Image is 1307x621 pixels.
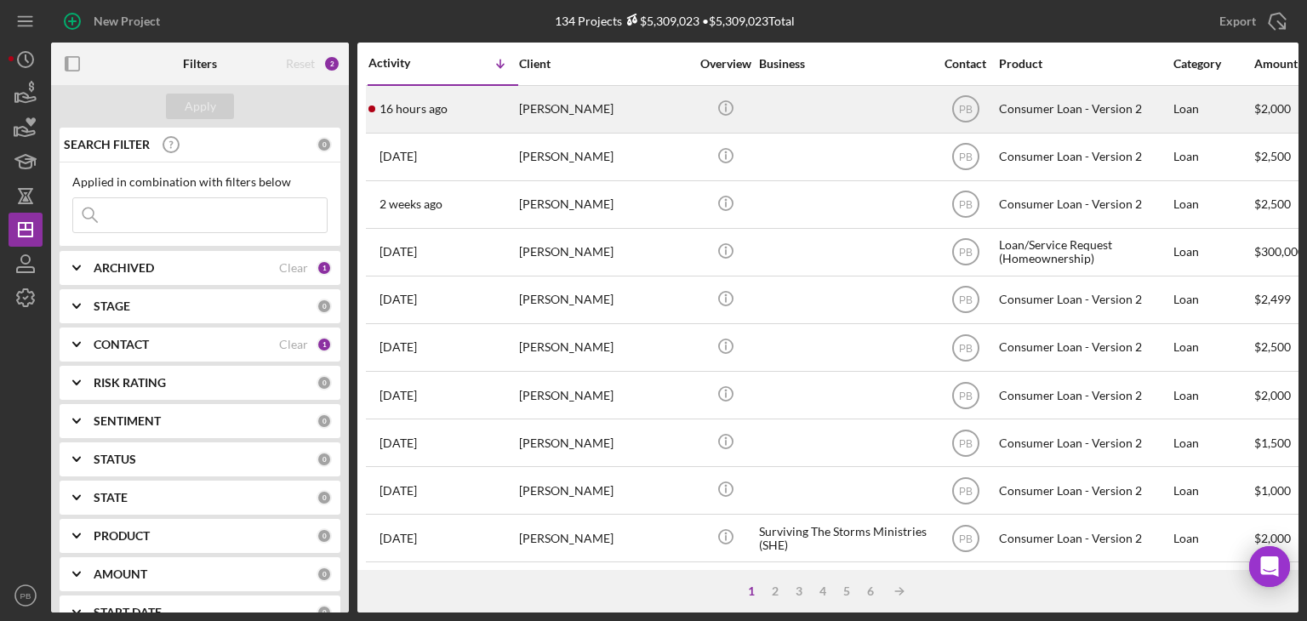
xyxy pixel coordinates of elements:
[317,490,332,505] div: 0
[1254,483,1291,498] span: $1,000
[1254,531,1291,545] span: $2,000
[94,606,162,619] b: START DATE
[317,413,332,429] div: 0
[317,137,332,152] div: 0
[759,563,929,608] div: Bel-Air Bulldogs LLC
[380,436,417,450] time: 2025-08-07 03:45
[933,57,997,71] div: Contact
[185,94,216,119] div: Apply
[999,516,1169,561] div: Consumer Loan - Version 2
[999,134,1169,179] div: Consumer Loan - Version 2
[317,299,332,314] div: 0
[94,376,166,390] b: RISK RATING
[183,57,217,71] b: Filters
[958,247,972,259] text: PB
[999,57,1169,71] div: Product
[94,529,150,543] b: PRODUCT
[317,528,332,544] div: 0
[519,373,689,418] div: [PERSON_NAME]
[999,182,1169,227] div: Consumer Loan - Version 2
[317,605,332,620] div: 0
[958,294,972,306] text: PB
[368,56,443,70] div: Activity
[94,453,136,466] b: STATUS
[1173,277,1253,322] div: Loan
[519,420,689,465] div: [PERSON_NAME]
[279,261,308,275] div: Clear
[811,584,835,598] div: 4
[380,197,442,211] time: 2025-09-16 18:11
[64,138,150,151] b: SEARCH FILTER
[958,199,972,211] text: PB
[380,245,417,259] time: 2025-08-18 11:39
[958,533,972,544] text: PB
[1254,197,1291,211] span: $2,500
[859,584,882,598] div: 6
[323,55,340,72] div: 2
[999,373,1169,418] div: Consumer Loan - Version 2
[999,563,1169,608] div: Consumer Loan - Version 2
[759,516,929,561] div: Surviving The Storms Ministries (SHE)
[1173,373,1253,418] div: Loan
[759,57,929,71] div: Business
[94,261,154,275] b: ARCHIVED
[519,325,689,370] div: [PERSON_NAME]
[999,420,1169,465] div: Consumer Loan - Version 2
[279,338,308,351] div: Clear
[999,325,1169,370] div: Consumer Loan - Version 2
[317,337,332,352] div: 1
[317,375,332,390] div: 0
[1249,546,1290,587] div: Open Intercom Messenger
[693,57,757,71] div: Overview
[380,532,417,545] time: 2025-07-14 23:01
[94,4,160,38] div: New Project
[958,390,972,402] text: PB
[835,584,859,598] div: 5
[999,230,1169,275] div: Loan/Service Request (Homeownership)
[1173,420,1253,465] div: Loan
[380,102,448,116] time: 2025-09-29 22:40
[380,389,417,402] time: 2025-08-08 02:23
[519,57,689,71] div: Client
[519,134,689,179] div: [PERSON_NAME]
[958,104,972,116] text: PB
[166,94,234,119] button: Apply
[519,468,689,513] div: [PERSON_NAME]
[1173,134,1253,179] div: Loan
[317,260,332,276] div: 1
[958,342,972,354] text: PB
[999,87,1169,132] div: Consumer Loan - Version 2
[1254,339,1291,354] span: $2,500
[1254,436,1291,450] span: $1,500
[94,414,161,428] b: SENTIMENT
[958,151,972,163] text: PB
[1173,516,1253,561] div: Loan
[94,338,149,351] b: CONTACT
[958,437,972,449] text: PB
[1202,4,1298,38] button: Export
[1173,182,1253,227] div: Loan
[519,516,689,561] div: [PERSON_NAME]
[317,452,332,467] div: 0
[380,484,417,498] time: 2025-08-01 19:47
[51,4,177,38] button: New Project
[555,14,795,28] div: 134 Projects • $5,309,023 Total
[94,491,128,504] b: STATE
[519,277,689,322] div: [PERSON_NAME]
[1254,244,1304,259] span: $300,000
[999,277,1169,322] div: Consumer Loan - Version 2
[999,468,1169,513] div: Consumer Loan - Version 2
[958,485,972,497] text: PB
[317,567,332,582] div: 0
[763,584,787,598] div: 2
[380,340,417,354] time: 2025-08-15 12:23
[1219,4,1256,38] div: Export
[622,14,699,28] div: $5,309,023
[1173,563,1253,608] div: Loan
[1173,87,1253,132] div: Loan
[286,57,315,71] div: Reset
[519,563,689,608] div: [PERSON_NAME]
[72,175,328,189] div: Applied in combination with filters below
[1173,325,1253,370] div: Loan
[519,87,689,132] div: [PERSON_NAME]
